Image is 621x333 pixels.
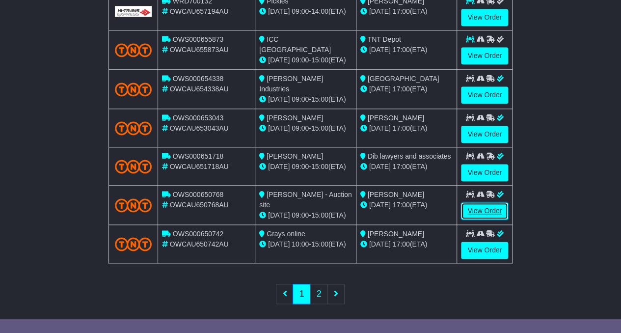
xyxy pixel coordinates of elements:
span: OWS000651718 [173,152,224,160]
span: 15:00 [311,124,328,132]
span: [DATE] [369,163,391,170]
span: OWS000653043 [173,114,224,122]
span: 15:00 [311,211,328,219]
span: 09:00 [292,56,309,64]
span: TNT Depot [367,35,401,43]
span: [DATE] [369,124,391,132]
span: OWCAU650768AU [170,201,229,209]
div: (ETA) [360,200,453,210]
span: [GEOGRAPHIC_DATA] [368,75,439,83]
img: TNT_Domestic.png [115,121,152,135]
img: TNT_Domestic.png [115,198,152,212]
a: View Order [461,47,508,64]
span: [DATE] [268,240,290,248]
div: (ETA) [360,84,453,94]
div: - (ETA) [259,55,352,65]
span: [DATE] [268,163,290,170]
span: 14:00 [311,7,328,15]
img: TNT_Domestic.png [115,83,152,96]
span: OWS000655873 [173,35,224,43]
span: OWS000654338 [173,75,224,83]
span: [PERSON_NAME] [368,114,424,122]
span: [DATE] [268,124,290,132]
a: View Order [461,86,508,104]
span: 15:00 [311,56,328,64]
span: OWCAU651718AU [170,163,229,170]
span: [PERSON_NAME] [267,152,323,160]
span: Grays online [267,230,305,238]
span: 09:00 [292,7,309,15]
span: 17:00 [393,46,410,54]
span: OWCAU650742AU [170,240,229,248]
span: [DATE] [268,95,290,103]
div: (ETA) [360,162,453,172]
span: [DATE] [369,46,391,54]
span: [PERSON_NAME] - Auction site [259,191,351,209]
span: 15:00 [311,240,328,248]
span: Dib lawyers and associates [368,152,451,160]
span: OWS000650768 [173,191,224,198]
div: - (ETA) [259,210,352,221]
span: 09:00 [292,211,309,219]
span: OWCAU655873AU [170,46,229,54]
span: [DATE] [268,56,290,64]
span: [PERSON_NAME] Industries [259,75,323,93]
span: [PERSON_NAME] [267,114,323,122]
span: 17:00 [393,201,410,209]
div: - (ETA) [259,162,352,172]
span: OWCAU653043AU [170,124,229,132]
span: 09:00 [292,163,309,170]
div: - (ETA) [259,6,352,17]
span: 17:00 [393,163,410,170]
span: [DATE] [268,7,290,15]
img: TNT_Domestic.png [115,160,152,173]
span: 10:00 [292,240,309,248]
span: 17:00 [393,85,410,93]
span: [DATE] [369,240,391,248]
a: 1 [293,284,310,304]
span: 17:00 [393,240,410,248]
div: (ETA) [360,123,453,134]
a: View Order [461,242,508,259]
span: [DATE] [268,211,290,219]
a: View Order [461,126,508,143]
span: 17:00 [393,124,410,132]
span: 17:00 [393,7,410,15]
a: View Order [461,164,508,181]
span: OWCAU657194AU [170,7,229,15]
span: [PERSON_NAME] [368,191,424,198]
a: 2 [310,284,327,304]
span: 09:00 [292,95,309,103]
div: - (ETA) [259,94,352,105]
a: View Order [461,202,508,220]
div: (ETA) [360,45,453,55]
span: [DATE] [369,201,391,209]
img: GetCarrierServiceLogo [115,6,152,17]
img: TNT_Domestic.png [115,43,152,56]
span: 15:00 [311,95,328,103]
div: (ETA) [360,239,453,250]
span: OWCAU654338AU [170,85,229,93]
span: 09:00 [292,124,309,132]
a: View Order [461,9,508,26]
span: [PERSON_NAME] [368,230,424,238]
span: OWS000650742 [173,230,224,238]
div: - (ETA) [259,239,352,250]
span: 15:00 [311,163,328,170]
div: (ETA) [360,6,453,17]
span: [DATE] [369,85,391,93]
div: - (ETA) [259,123,352,134]
img: TNT_Domestic.png [115,237,152,250]
span: [DATE] [369,7,391,15]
